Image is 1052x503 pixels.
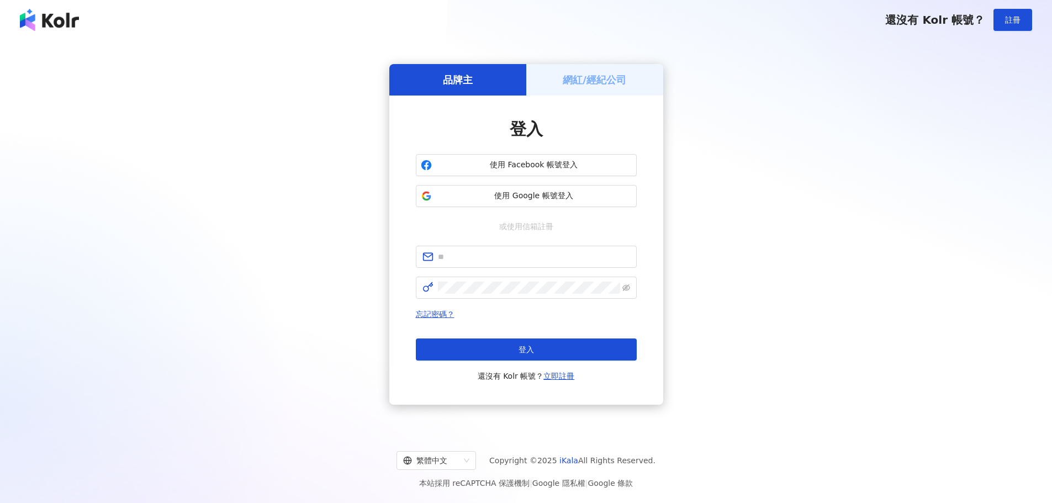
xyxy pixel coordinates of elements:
[443,73,473,87] h5: 品牌主
[622,284,630,292] span: eye-invisible
[585,479,588,488] span: |
[436,190,632,202] span: 使用 Google 帳號登入
[416,185,637,207] button: 使用 Google 帳號登入
[519,345,534,354] span: 登入
[416,310,454,319] a: 忘記密碼？
[993,9,1032,31] button: 註冊
[491,220,561,232] span: 或使用信箱註冊
[885,13,985,27] span: 還沒有 Kolr 帳號？
[20,9,79,31] img: logo
[510,119,543,139] span: 登入
[563,73,626,87] h5: 網紅/經紀公司
[530,479,532,488] span: |
[419,476,633,490] span: 本站採用 reCAPTCHA 保護機制
[436,160,632,171] span: 使用 Facebook 帳號登入
[588,479,633,488] a: Google 條款
[403,452,459,469] div: 繁體中文
[416,338,637,361] button: 登入
[416,154,637,176] button: 使用 Facebook 帳號登入
[543,372,574,380] a: 立即註冊
[559,456,578,465] a: iKala
[478,369,575,383] span: 還沒有 Kolr 帳號？
[1005,15,1021,24] span: 註冊
[532,479,585,488] a: Google 隱私權
[489,454,655,467] span: Copyright © 2025 All Rights Reserved.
